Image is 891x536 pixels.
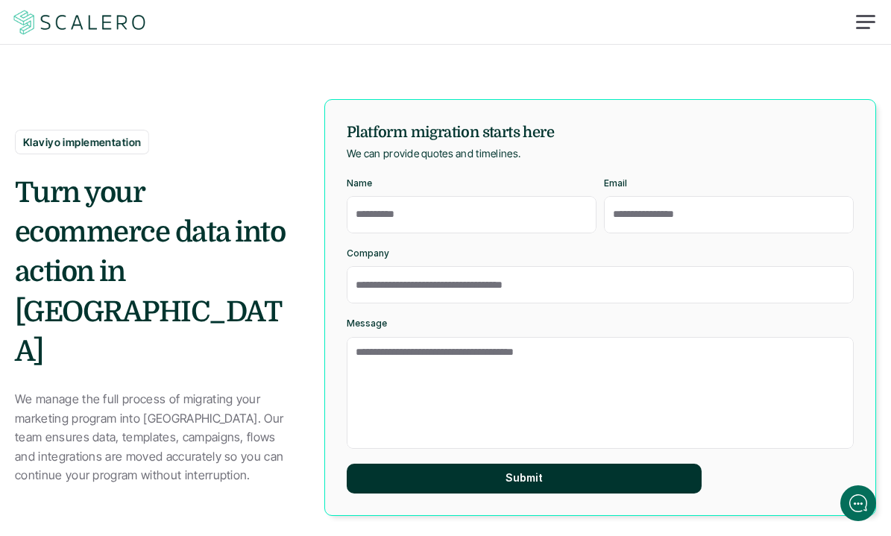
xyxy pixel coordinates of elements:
[96,106,179,118] span: New conversation
[347,178,372,189] p: Name
[347,122,794,144] h5: Platform migration starts here
[12,96,286,127] button: New conversation
[11,8,148,37] img: Scalero company logotype
[347,337,854,449] textarea: Message
[347,144,520,163] p: We can provide quotes and timelines.
[347,248,389,259] p: Company
[347,266,854,303] input: Company
[15,390,291,485] p: We manage the full process of migrating your marketing program into [GEOGRAPHIC_DATA]. Our team e...
[604,178,627,189] p: Email
[840,485,876,521] iframe: gist-messenger-bubble-iframe
[15,173,291,371] h2: Turn your ecommerce data into action in [GEOGRAPHIC_DATA]
[604,196,854,233] input: Email
[23,134,141,150] p: Klaviyo implementation
[347,318,387,329] p: Message
[347,464,702,494] button: Submit
[125,440,189,450] span: We run on Gist
[11,9,148,36] a: Scalero company logotype
[347,196,596,233] input: Name
[506,472,543,485] p: Submit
